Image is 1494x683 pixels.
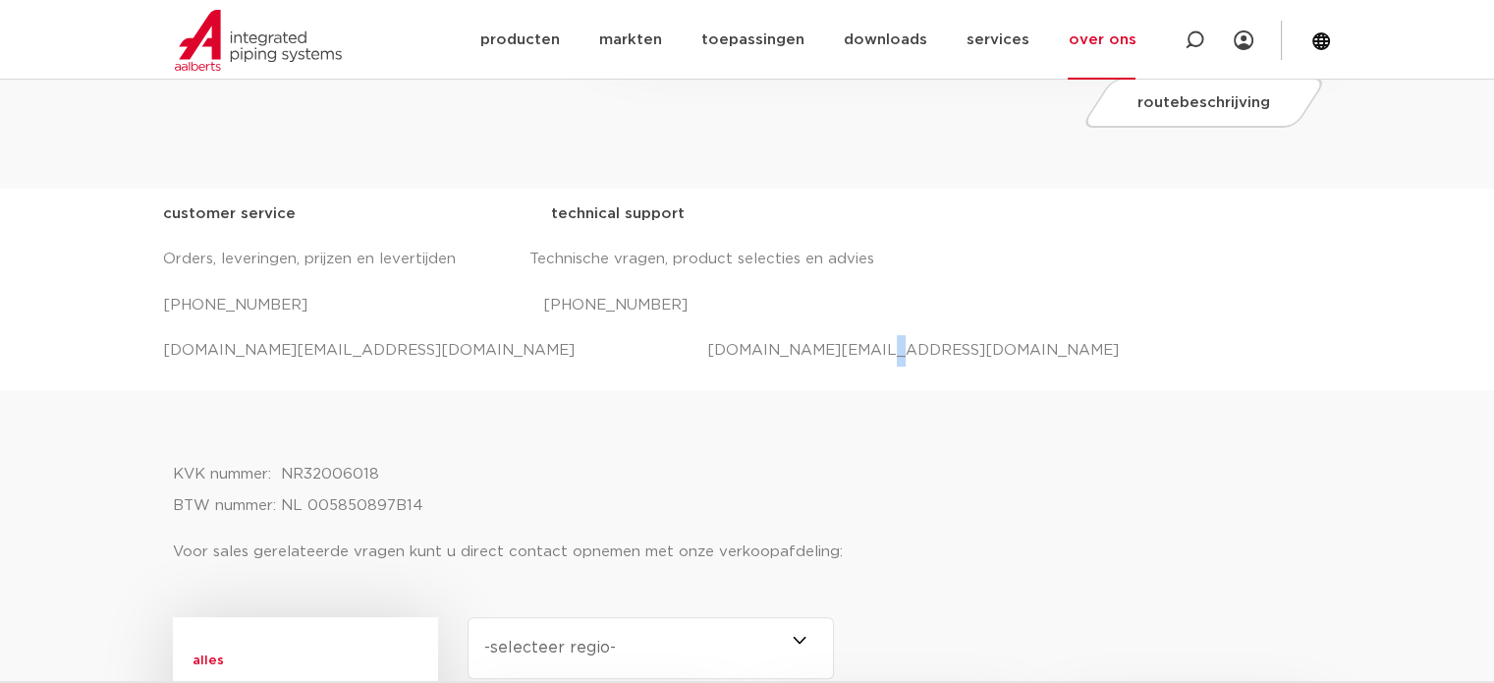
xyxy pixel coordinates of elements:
p: Orders, leveringen, prijzen en levertijden Technische vragen, product selecties en advies [163,244,1332,275]
span: routebeschrijving [1137,95,1270,110]
p: Voor sales gerelateerde vragen kunt u direct contact opnemen met onze verkoopafdeling: [173,537,1322,568]
a: routebeschrijving [1080,78,1328,128]
p: [PHONE_NUMBER] [PHONE_NUMBER] [163,290,1332,321]
p: KVK nummer: NR32006018 BTW nummer: NL 005850897B14 [173,459,1322,522]
strong: customer service technical support [163,206,685,221]
p: [DOMAIN_NAME][EMAIL_ADDRESS][DOMAIN_NAME] [DOMAIN_NAME][EMAIL_ADDRESS][DOMAIN_NAME] [163,335,1332,367]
